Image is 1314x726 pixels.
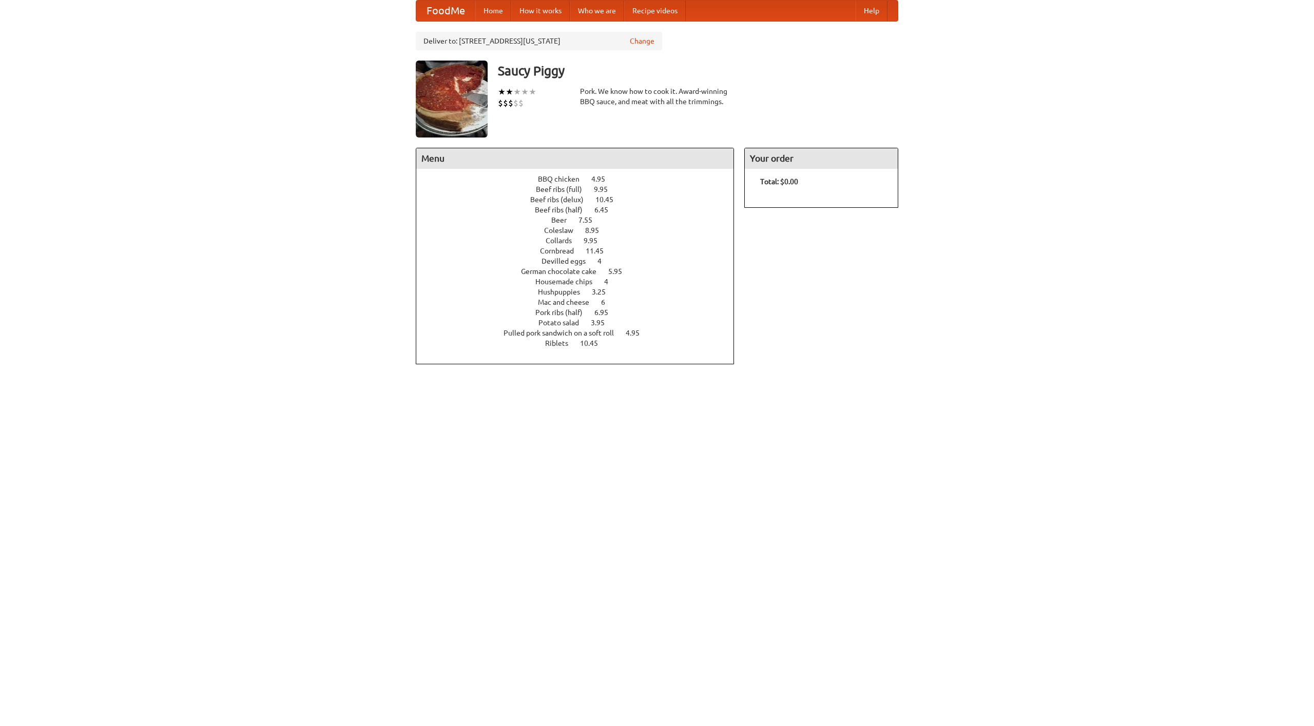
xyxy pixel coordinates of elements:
a: Change [630,36,654,46]
span: 8.95 [585,226,609,234]
span: Beer [551,216,577,224]
span: 10.45 [595,195,624,204]
div: Pork. We know how to cook it. Award-winning BBQ sauce, and meat with all the trimmings. [580,86,734,107]
span: Cornbread [540,247,584,255]
a: BBQ chicken 4.95 [538,175,624,183]
li: $ [498,97,503,109]
span: 7.55 [578,216,603,224]
span: Beef ribs (half) [535,206,593,214]
li: ★ [506,86,513,97]
span: BBQ chicken [538,175,590,183]
a: Potato salad 3.95 [538,319,624,327]
a: Cornbread 11.45 [540,247,623,255]
span: 9.95 [584,237,608,245]
a: Help [856,1,887,21]
h4: Menu [416,148,733,169]
a: How it works [511,1,570,21]
span: 3.25 [592,288,616,296]
a: Who we are [570,1,624,21]
span: 4 [604,278,619,286]
span: 3.95 [591,319,615,327]
span: 6.95 [594,308,619,317]
li: ★ [513,86,521,97]
span: 9.95 [594,185,618,193]
h3: Saucy Piggy [498,61,898,81]
a: Devilled eggs 4 [542,257,621,265]
span: Hushpuppies [538,288,590,296]
img: angular.jpg [416,61,488,138]
span: 11.45 [586,247,614,255]
span: 10.45 [580,339,608,347]
span: 4 [597,257,612,265]
span: Pulled pork sandwich on a soft roll [504,329,624,337]
a: Beef ribs (delux) 10.45 [530,195,632,204]
a: FoodMe [416,1,475,21]
span: German chocolate cake [521,267,607,276]
a: Beef ribs (half) 6.45 [535,206,627,214]
span: Collards [546,237,582,245]
span: 4.95 [626,329,650,337]
a: Beef ribs (full) 9.95 [536,185,627,193]
a: Collards 9.95 [546,237,616,245]
a: Hushpuppies 3.25 [538,288,625,296]
a: Pulled pork sandwich on a soft roll 4.95 [504,329,659,337]
span: Pork ribs (half) [535,308,593,317]
h4: Your order [745,148,898,169]
a: Pork ribs (half) 6.95 [535,308,627,317]
span: Devilled eggs [542,257,596,265]
span: Coleslaw [544,226,584,234]
span: 4.95 [591,175,615,183]
span: Beef ribs (delux) [530,195,594,204]
span: Riblets [545,339,578,347]
li: $ [508,97,513,109]
span: Housemade chips [535,278,603,286]
div: Deliver to: [STREET_ADDRESS][US_STATE] [416,32,662,50]
span: Mac and cheese [538,298,600,306]
a: Coleslaw 8.95 [544,226,618,234]
li: ★ [529,86,536,97]
span: Beef ribs (full) [536,185,592,193]
a: Home [475,1,511,21]
span: 6.45 [594,206,619,214]
li: $ [518,97,524,109]
li: $ [503,97,508,109]
a: Housemade chips 4 [535,278,627,286]
a: Beer 7.55 [551,216,611,224]
li: $ [513,97,518,109]
a: Recipe videos [624,1,686,21]
span: 5.95 [608,267,632,276]
a: Riblets 10.45 [545,339,617,347]
li: ★ [521,86,529,97]
li: ★ [498,86,506,97]
span: 6 [601,298,615,306]
span: Potato salad [538,319,589,327]
b: Total: $0.00 [760,178,798,186]
a: German chocolate cake 5.95 [521,267,641,276]
a: Mac and cheese 6 [538,298,624,306]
